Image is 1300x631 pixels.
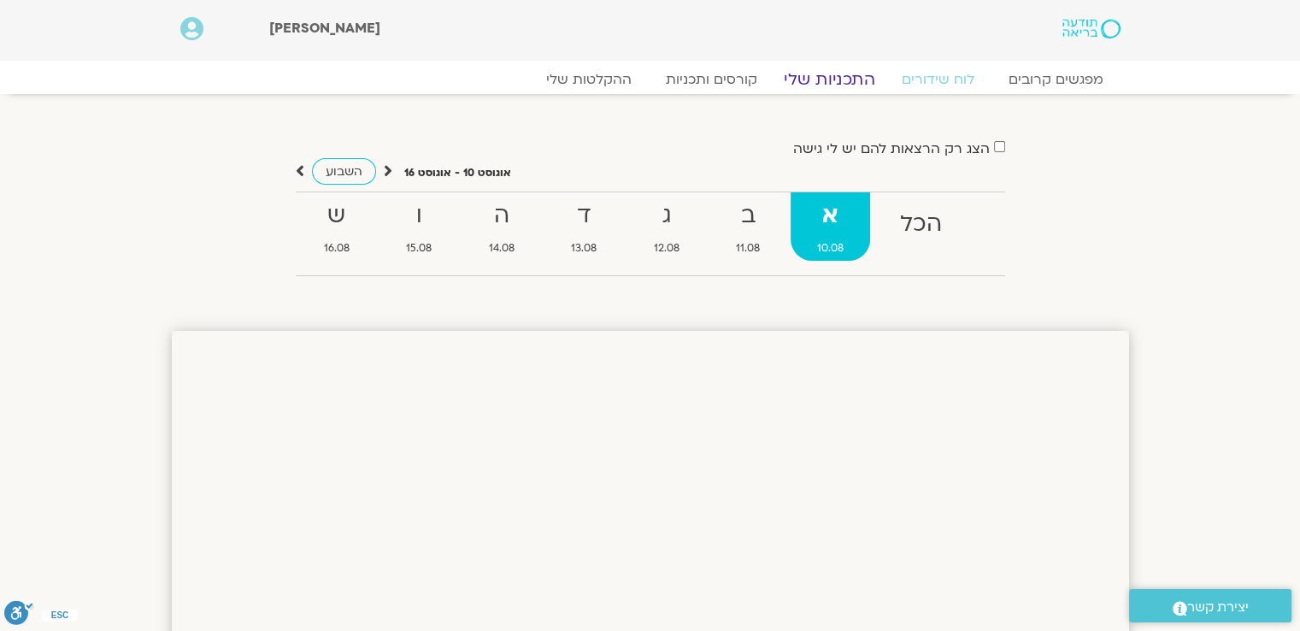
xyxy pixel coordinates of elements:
nav: Menu [180,71,1121,88]
strong: ג [627,197,707,235]
a: ש16.08 [297,192,377,261]
a: התכניות שלי [763,69,896,90]
strong: הכל [874,205,969,244]
a: יצירת קשר [1129,589,1291,622]
a: ב11.08 [709,192,787,261]
a: א10.08 [791,192,871,261]
span: 14.08 [462,239,542,257]
strong: א [791,197,871,235]
a: השבוע [312,158,376,185]
a: ההקלטות שלי [529,71,649,88]
a: לוח שידורים [885,71,991,88]
span: 13.08 [544,239,624,257]
span: 12.08 [627,239,707,257]
a: ד13.08 [544,192,624,261]
span: השבוע [326,163,362,180]
a: מפגשים קרובים [991,71,1121,88]
a: הכל [874,192,969,261]
strong: ש [297,197,377,235]
a: קורסים ותכניות [649,71,774,88]
span: 11.08 [709,239,787,257]
span: יצירת קשר [1187,596,1249,619]
span: 16.08 [297,239,377,257]
strong: ו [379,197,459,235]
strong: ד [544,197,624,235]
a: ו15.08 [379,192,459,261]
span: 10.08 [791,239,871,257]
label: הצג רק הרצאות להם יש לי גישה [793,141,990,156]
a: ג12.08 [627,192,707,261]
span: 15.08 [379,239,459,257]
a: ה14.08 [462,192,542,261]
strong: ב [709,197,787,235]
strong: ה [462,197,542,235]
span: [PERSON_NAME] [269,19,380,38]
p: אוגוסט 10 - אוגוסט 16 [404,164,511,182]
